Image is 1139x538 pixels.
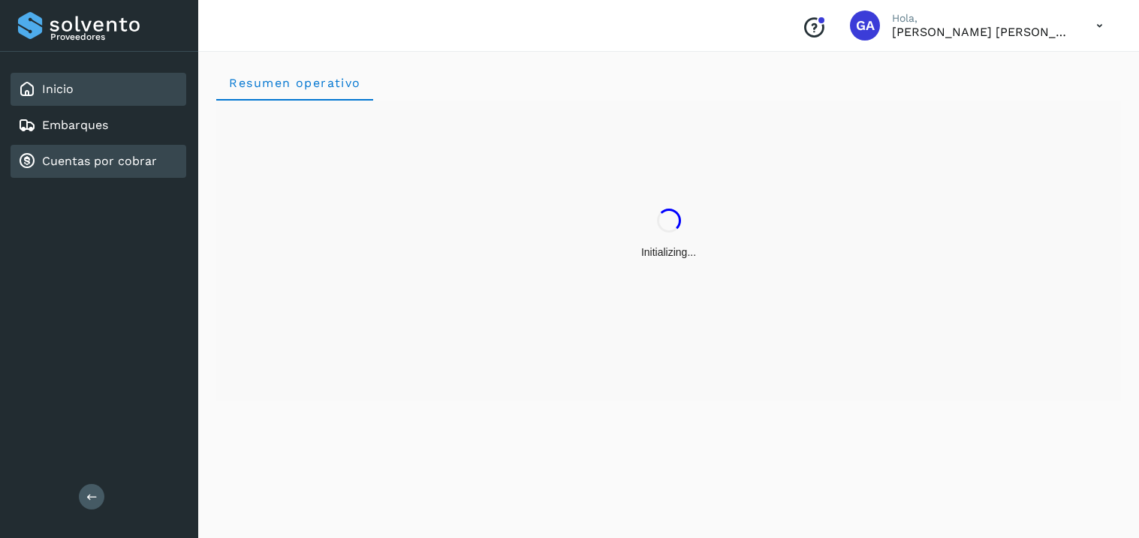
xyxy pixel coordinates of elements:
p: GABRIELA ARENAS DELGADILLO [892,25,1072,39]
div: Inicio [11,73,186,106]
a: Embarques [42,118,108,132]
p: Proveedores [50,32,180,42]
p: Hola, [892,12,1072,25]
div: Embarques [11,109,186,142]
div: Cuentas por cobrar [11,145,186,178]
span: Resumen operativo [228,76,361,90]
a: Cuentas por cobrar [42,154,157,168]
a: Inicio [42,82,74,96]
